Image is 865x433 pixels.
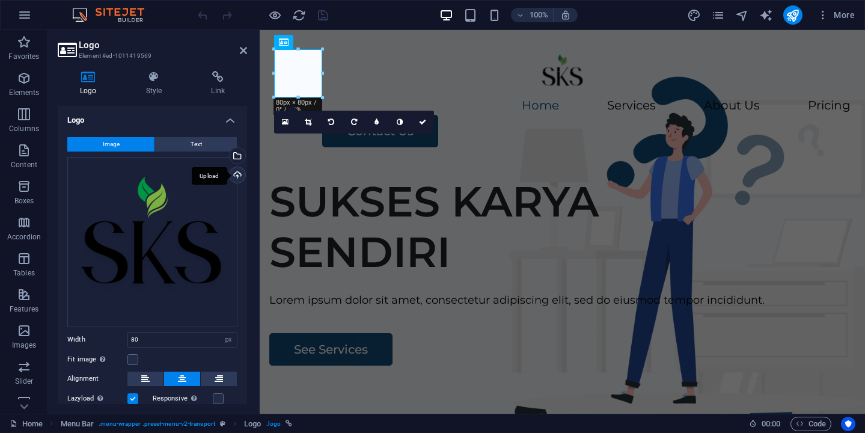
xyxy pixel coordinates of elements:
p: Tables [13,268,35,278]
button: Image [67,137,154,152]
label: Lazyload [67,392,127,406]
p: Slider [15,376,34,386]
nav: breadcrumb [61,417,293,431]
button: publish [783,5,802,25]
span: . menu-wrapper .preset-menu-v2-transport [99,417,215,431]
i: Publish [786,8,799,22]
span: Code [796,417,826,431]
h4: Logo [58,71,124,96]
i: On resize automatically adjust zoom level to fit chosen device. [560,10,571,20]
div: SKS-LOGO-Pj-YpkLSaDGl3eF2ZUFwQA.png [67,157,237,327]
label: Width [67,336,127,343]
a: Greyscale [388,111,411,134]
button: Text [155,137,237,152]
h6: 100% [529,8,548,22]
span: : [770,419,772,428]
a: Blur [365,111,388,134]
label: Responsive [153,392,213,406]
a: Click to cancel selection. Double-click to open Pages [10,417,43,431]
span: Click to select. Double-click to edit [244,417,261,431]
p: Elements [9,88,40,97]
button: Usercentrics [841,417,855,431]
i: This element is linked [286,420,292,427]
p: Accordion [7,232,41,242]
span: More [817,9,855,21]
label: Fit image [67,352,127,367]
h4: Style [124,71,189,96]
h4: Link [189,71,247,96]
a: Confirm ( ⌘ ⏎ ) [411,111,434,134]
button: Code [790,417,831,431]
span: Image [103,137,120,152]
h3: Element #ed-1011419569 [79,51,223,61]
p: Columns [9,124,39,134]
i: AI Writer [759,8,773,22]
h2: Logo [79,40,247,51]
a: Rotate left 90° [320,111,343,134]
i: Reload page [292,8,306,22]
i: Design (Ctrl+Alt+Y) [687,8,701,22]
button: pages [711,8,726,22]
a: Crop mode [297,111,320,134]
button: 100% [511,8,554,22]
p: Boxes [14,196,34,206]
a: Upload [229,167,246,183]
button: design [687,8,701,22]
button: Click here to leave preview mode and continue editing [267,8,282,22]
button: navigator [735,8,750,22]
span: . logo [266,417,281,431]
h6: Session time [749,417,781,431]
a: Select files from the file manager, stock photos, or upload file(s) [274,111,297,134]
p: Content [11,160,37,170]
i: This element is a customizable preset [220,420,225,427]
h4: Logo [58,106,247,127]
button: reload [292,8,306,22]
span: Text [191,137,202,152]
p: Features [10,304,38,314]
a: Rotate right 90° [343,111,365,134]
img: Editor Logo [69,8,159,22]
label: Alignment [67,372,127,386]
span: Click to select. Double-click to edit [61,417,94,431]
button: text_generator [759,8,774,22]
p: Favorites [8,52,39,61]
span: 00 00 [762,417,780,431]
button: More [812,5,860,25]
i: Pages (Ctrl+Alt+S) [711,8,725,22]
i: Navigator [735,8,749,22]
p: Images [12,340,37,350]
